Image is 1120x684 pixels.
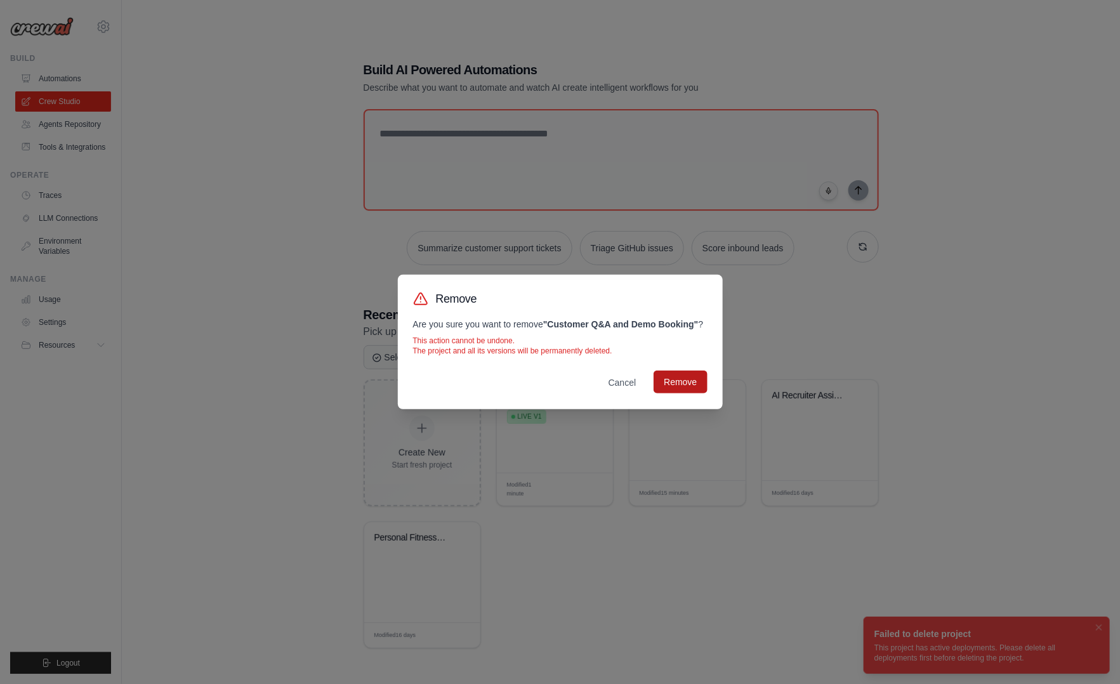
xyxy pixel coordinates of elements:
[413,318,708,331] p: Are you sure you want to remove ?
[413,346,708,356] p: The project and all its versions will be permanently deleted.
[543,319,699,329] strong: " Customer Q&A and Demo Booking "
[413,336,708,346] p: This action cannot be undone.
[598,371,647,394] button: Cancel
[654,371,707,393] button: Remove
[436,290,477,308] h3: Remove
